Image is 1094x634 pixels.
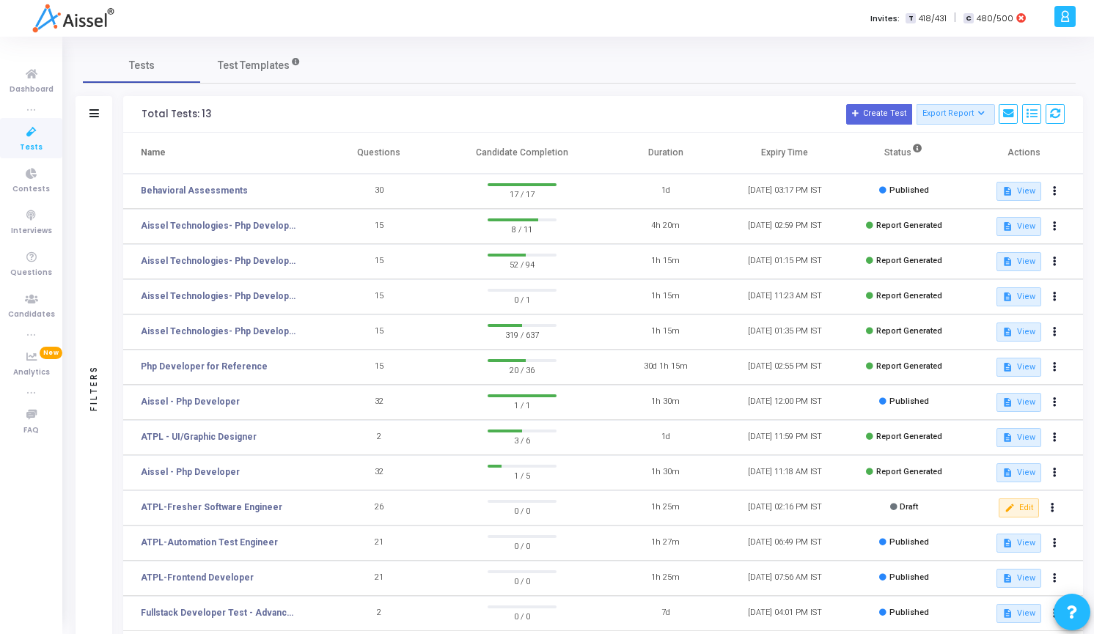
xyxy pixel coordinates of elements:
[141,360,268,373] a: Php Developer for Reference
[725,455,845,490] td: [DATE] 11:18 AM IST
[725,385,845,420] td: [DATE] 12:00 PM IST
[12,183,50,196] span: Contests
[996,428,1041,447] button: View
[319,596,438,631] td: 2
[876,326,942,336] span: Report Generated
[606,455,725,490] td: 1h 30m
[438,133,606,174] th: Candidate Completion
[889,185,929,195] span: Published
[996,358,1041,377] button: View
[488,468,557,482] span: 1 / 5
[725,279,845,314] td: [DATE] 11:23 AM IST
[996,393,1041,412] button: View
[889,608,929,617] span: Published
[141,430,257,443] a: ATPL - UI/Graphic Designer
[488,503,557,517] span: 0 / 0
[1002,432,1013,443] mat-icon: description
[319,455,438,490] td: 32
[488,573,557,588] span: 0 / 0
[488,327,557,342] span: 319 / 637
[889,572,929,582] span: Published
[87,307,100,468] div: Filters
[725,596,845,631] td: [DATE] 04:01 PM IST
[900,502,918,512] span: Draft
[876,361,942,371] span: Report Generated
[996,217,1041,236] button: View
[606,279,725,314] td: 1h 15m
[488,538,557,553] span: 0 / 0
[488,186,557,201] span: 17 / 17
[40,347,62,359] span: New
[996,322,1041,342] button: View
[1002,292,1013,302] mat-icon: description
[488,221,557,236] span: 8 / 11
[954,10,956,26] span: |
[13,366,50,379] span: Analytics
[20,141,43,154] span: Tests
[141,606,296,619] a: Fullstack Developer Test - Advanced
[725,420,845,455] td: [DATE] 11:59 PM IST
[606,561,725,596] td: 1h 25m
[963,133,1083,174] th: Actions
[488,362,557,377] span: 20 / 36
[606,420,725,455] td: 1d
[845,133,964,174] th: Status
[725,561,845,596] td: [DATE] 07:56 AM IST
[725,174,845,209] td: [DATE] 03:17 PM IST
[1002,221,1013,232] mat-icon: description
[996,534,1041,553] button: View
[963,13,973,24] span: C
[725,314,845,350] td: [DATE] 01:35 PM IST
[141,395,240,408] a: Aissel - Php Developer
[141,290,296,303] a: Aissel Technologies- Php Developer-
[606,133,725,174] th: Duration
[1002,257,1013,267] mat-icon: description
[996,463,1041,482] button: View
[141,219,296,232] a: Aissel Technologies- Php Developer-
[1002,397,1013,408] mat-icon: description
[906,13,915,24] span: T
[319,385,438,420] td: 32
[917,104,995,125] button: Export Report
[606,526,725,561] td: 1h 27m
[319,490,438,526] td: 26
[141,571,254,584] a: ATPL-Frontend Developer
[977,12,1013,25] span: 480/500
[1002,362,1013,372] mat-icon: description
[1002,327,1013,337] mat-icon: description
[1002,538,1013,548] mat-icon: description
[996,252,1041,271] button: View
[1002,186,1013,196] mat-icon: description
[11,225,52,237] span: Interviews
[319,561,438,596] td: 21
[606,244,725,279] td: 1h 15m
[141,254,296,268] a: Aissel Technologies- Php Developer-
[141,536,278,549] a: ATPL-Automation Test Engineer
[996,569,1041,588] button: View
[870,12,900,25] label: Invites:
[996,604,1041,623] button: View
[141,184,248,197] a: Behavioral Assessments
[725,526,845,561] td: [DATE] 06:49 PM IST
[319,526,438,561] td: 21
[488,397,557,412] span: 1 / 1
[725,350,845,385] td: [DATE] 02:55 PM IST
[1005,503,1015,513] mat-icon: edit
[123,133,319,174] th: Name
[725,133,845,174] th: Expiry Time
[889,397,929,406] span: Published
[10,267,52,279] span: Questions
[319,209,438,244] td: 15
[129,58,155,73] span: Tests
[319,420,438,455] td: 2
[606,350,725,385] td: 30d 1h 15m
[996,287,1041,306] button: View
[606,490,725,526] td: 1h 25m
[876,467,942,476] span: Report Generated
[10,84,54,96] span: Dashboard
[606,174,725,209] td: 1d
[919,12,947,25] span: 418/431
[319,133,438,174] th: Questions
[32,4,114,33] img: logo
[725,244,845,279] td: [DATE] 01:15 PM IST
